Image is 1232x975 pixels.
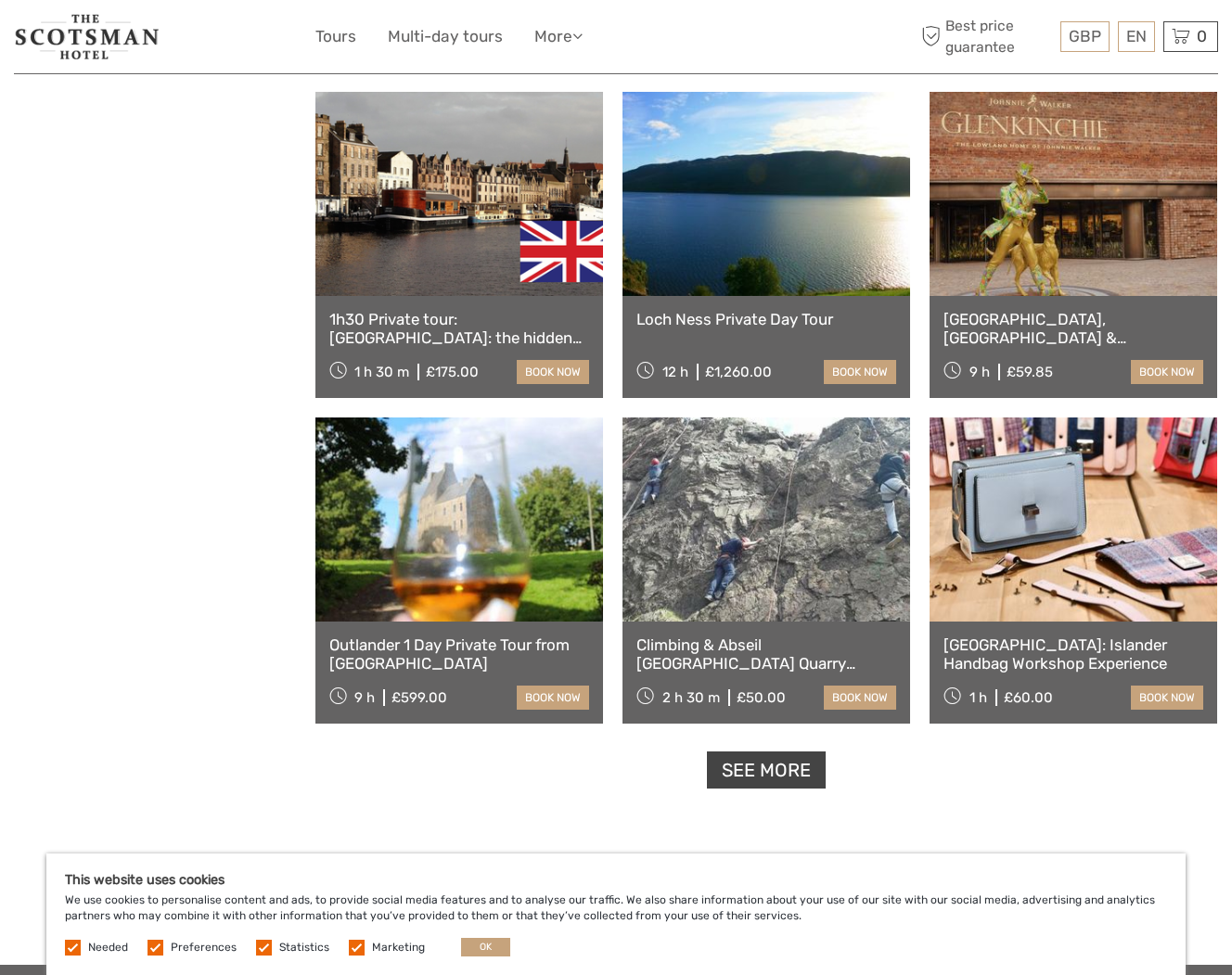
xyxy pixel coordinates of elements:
[1118,21,1155,52] div: EN
[88,940,128,956] label: Needed
[636,635,896,674] a: Climbing & Abseil [GEOGRAPHIC_DATA] Quarry [GEOGRAPHIC_DATA]
[824,686,896,710] a: book now
[354,689,375,706] span: 9 h
[171,940,237,956] label: Preferences
[1131,360,1203,384] a: book now
[461,938,510,956] button: OK
[279,940,329,956] label: Statistics
[315,23,356,50] a: Tours
[707,751,826,789] a: See more
[65,872,1167,888] h5: This website uses cookies
[213,29,236,51] button: Open LiveChat chat widget
[943,635,1203,674] a: [GEOGRAPHIC_DATA]: Islander Handbag Workshop Experience
[1004,689,1053,706] div: £60.00
[918,16,1057,57] span: Best price guarantee
[388,23,503,50] a: Multi-day tours
[426,364,479,380] div: £175.00
[969,364,990,380] span: 9 h
[636,310,896,328] a: Loch Ness Private Day Tour
[1131,686,1203,710] a: book now
[662,364,688,380] span: 12 h
[1194,27,1210,45] span: 0
[354,364,409,380] span: 1 h 30 m
[705,364,772,380] div: £1,260.00
[1069,27,1101,45] span: GBP
[14,14,160,59] img: 681-f48ba2bd-dfbf-4b64-890c-b5e5c75d9d66_logo_small.jpg
[662,689,720,706] span: 2 h 30 m
[534,23,583,50] a: More
[372,940,425,956] label: Marketing
[329,310,589,348] a: 1h30 Private tour: [GEOGRAPHIC_DATA]: the hidden [GEOGRAPHIC_DATA] gem | English
[1007,364,1053,380] div: £59.85
[329,635,589,674] a: Outlander 1 Day Private Tour from [GEOGRAPHIC_DATA]
[737,689,786,706] div: £50.00
[969,689,987,706] span: 1 h
[517,360,589,384] a: book now
[943,310,1203,348] a: [GEOGRAPHIC_DATA], [GEOGRAPHIC_DATA] & [GEOGRAPHIC_DATA] Distillery
[517,686,589,710] a: book now
[824,360,896,384] a: book now
[26,32,210,47] p: We're away right now. Please check back later!
[391,689,447,706] div: £599.00
[46,853,1186,975] div: We use cookies to personalise content and ads, to provide social media features and to analyse ou...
